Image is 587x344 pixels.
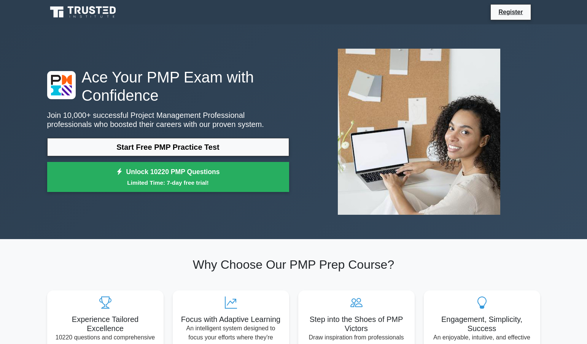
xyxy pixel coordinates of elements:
[47,111,289,129] p: Join 10,000+ successful Project Management Professional professionals who boosted their careers w...
[179,315,283,324] h5: Focus with Adaptive Learning
[47,68,289,105] h1: Ace Your PMP Exam with Confidence
[494,7,527,17] a: Register
[57,178,280,187] small: Limited Time: 7-day free trial!
[53,315,157,333] h5: Experience Tailored Excellence
[304,315,409,333] h5: Step into the Shoes of PMP Victors
[47,162,289,192] a: Unlock 10220 PMP QuestionsLimited Time: 7-day free trial!
[47,257,540,272] h2: Why Choose Our PMP Prep Course?
[47,138,289,156] a: Start Free PMP Practice Test
[430,315,534,333] h5: Engagement, Simplicity, Success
